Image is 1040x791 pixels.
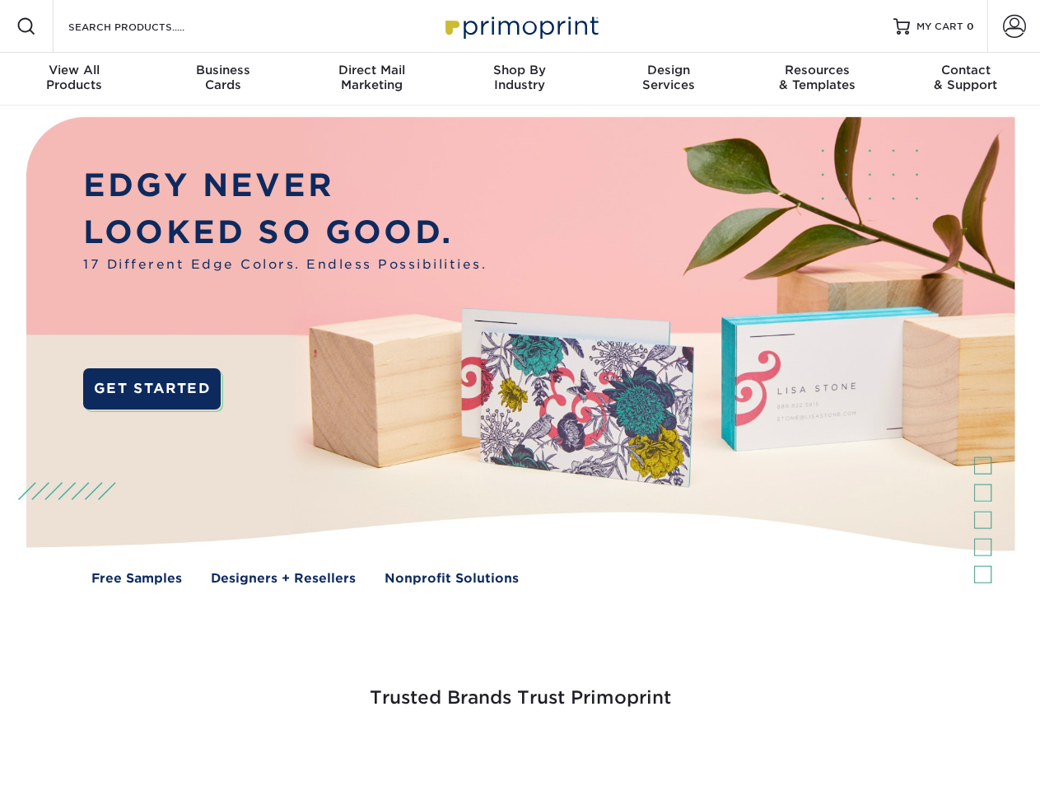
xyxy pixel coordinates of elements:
a: DesignServices [595,53,743,105]
span: Resources [743,63,891,77]
img: Freeform [247,751,248,752]
img: Smoothie King [119,751,120,752]
a: Nonprofit Solutions [385,569,519,588]
div: & Support [892,63,1040,92]
span: Contact [892,63,1040,77]
span: Shop By [445,63,594,77]
a: Free Samples [91,569,182,588]
a: Shop ByIndustry [445,53,594,105]
img: Amazon [733,751,734,752]
div: Marketing [297,63,445,92]
img: Mini [576,751,577,752]
a: Resources& Templates [743,53,891,105]
a: Direct MailMarketing [297,53,445,105]
a: BusinessCards [148,53,296,105]
span: MY CART [916,20,963,34]
div: Industry [445,63,594,92]
div: Cards [148,63,296,92]
img: Google [420,751,421,752]
div: & Templates [743,63,891,92]
span: Direct Mail [297,63,445,77]
span: Business [148,63,296,77]
a: Contact& Support [892,53,1040,105]
p: LOOKED SO GOOD. [83,209,487,256]
span: 0 [967,21,974,32]
img: Goodwill [889,751,890,752]
a: Designers + Resellers [211,569,356,588]
input: SEARCH PRODUCTS..... [67,16,227,36]
div: Services [595,63,743,92]
img: Primoprint [438,8,603,44]
p: EDGY NEVER [83,162,487,209]
a: GET STARTED [83,368,221,410]
span: 17 Different Edge Colors. Endless Possibilities. [83,255,487,274]
span: Design [595,63,743,77]
h3: Trusted Brands Trust Primoprint [39,648,1002,728]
